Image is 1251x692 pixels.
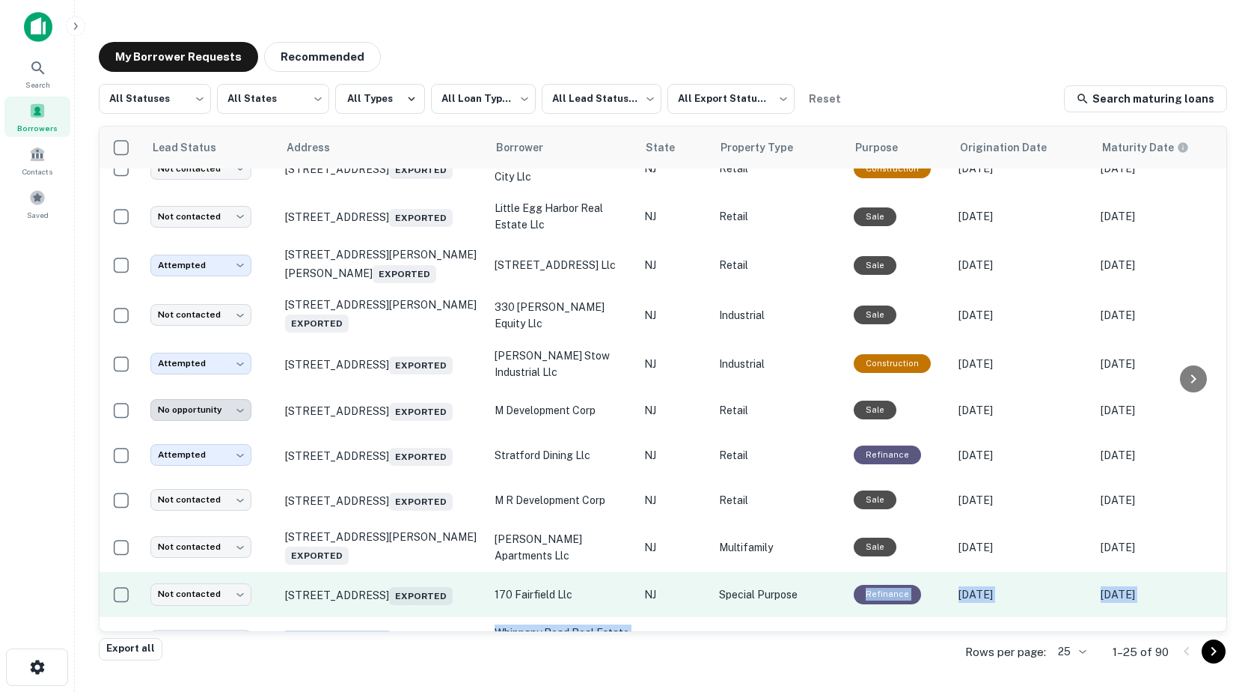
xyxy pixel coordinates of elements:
[1101,160,1228,177] p: [DATE]
[644,257,704,273] p: NJ
[854,538,896,556] div: Sale
[951,127,1093,169] th: Origination Date
[958,356,1086,372] p: [DATE]
[1101,208,1228,225] p: [DATE]
[1102,139,1208,156] span: Maturity dates displayed may be estimated. Please contact the lender for the most accurate maturi...
[958,208,1086,225] p: [DATE]
[1202,640,1226,664] button: Go to next page
[719,539,839,556] p: Multifamily
[958,447,1086,464] p: [DATE]
[4,53,70,94] div: Search
[1102,139,1174,156] h6: Maturity Date
[644,539,704,556] p: NJ
[854,160,931,178] div: This loan purpose was for construction
[801,84,848,114] button: Reset
[958,492,1086,509] p: [DATE]
[495,152,629,185] p: [PERSON_NAME] atlantic city llc
[719,257,839,273] p: Retail
[846,127,951,169] th: Purpose
[278,127,487,169] th: Address
[854,306,896,324] div: Sale
[958,586,1086,603] p: [DATE]
[495,492,629,509] p: m r development corp
[495,257,629,273] p: [STREET_ADDRESS] llc
[27,209,49,221] span: Saved
[4,140,70,180] a: Contacts
[150,255,251,276] div: Attempted
[389,403,453,421] span: Exported
[285,400,480,421] p: [STREET_ADDRESS]
[4,97,70,137] div: Borrowers
[150,353,251,374] div: Attempted
[4,183,70,224] a: Saved
[285,298,480,333] p: [STREET_ADDRESS][PERSON_NAME]
[721,139,813,157] span: Property Type
[1093,127,1235,169] th: Maturity dates displayed may be estimated. Please contact the lender for the most accurate maturi...
[285,547,349,565] span: Exported
[960,139,1066,157] span: Origination Date
[150,630,251,652] div: Not contacted
[958,160,1086,177] p: [DATE]
[644,356,704,372] p: NJ
[854,585,921,604] div: This loan purpose was for refinancing
[854,354,931,373] div: This loan purpose was for construction
[264,42,381,72] button: Recommended
[495,299,629,332] p: 330 [PERSON_NAME] equity llc
[285,584,480,605] p: [STREET_ADDRESS]
[1101,356,1228,372] p: [DATE]
[152,139,236,157] span: Lead Status
[719,447,839,464] p: Retail
[719,402,839,419] p: Retail
[958,307,1086,324] p: [DATE]
[644,586,704,603] p: NJ
[1102,139,1189,156] div: Maturity dates displayed may be estimated. Please contact the lender for the most accurate maturi...
[24,12,52,42] img: capitalize-icon.png
[1052,641,1089,663] div: 25
[495,625,629,658] p: whippany road real estate company llc
[542,79,661,118] div: All Lead Statuses
[854,401,896,419] div: Sale
[958,402,1086,419] p: [DATE]
[389,493,453,511] span: Exported
[1101,492,1228,509] p: [DATE]
[17,122,58,134] span: Borrowers
[644,160,704,177] p: NJ
[285,158,480,179] p: [STREET_ADDRESS]
[285,206,480,227] p: [STREET_ADDRESS]
[495,447,629,464] p: stratford dining llc
[1101,586,1228,603] p: [DATE]
[150,399,251,421] div: No opportunity
[958,257,1086,273] p: [DATE]
[389,161,453,179] span: Exported
[389,209,453,227] span: Exported
[22,166,52,177] span: Contacts
[495,586,629,603] p: 170 fairfield llc
[150,444,251,466] div: Attempted
[285,490,480,511] p: [STREET_ADDRESS]
[854,491,896,509] div: Sale
[637,127,712,169] th: State
[1176,572,1251,644] iframe: Chat Widget
[373,265,436,283] span: Exported
[854,256,896,275] div: Sale
[487,127,637,169] th: Borrower
[143,127,278,169] th: Lead Status
[150,536,251,558] div: Not contacted
[150,206,251,228] div: Not contacted
[25,79,50,91] span: Search
[285,530,480,565] p: [STREET_ADDRESS][PERSON_NAME]
[719,586,839,603] p: Special Purpose
[719,356,839,372] p: Industrial
[1101,539,1228,556] p: [DATE]
[1101,307,1228,324] p: [DATE]
[644,402,704,419] p: NJ
[495,402,629,419] p: m development corp
[150,304,251,326] div: Not contacted
[389,448,453,466] span: Exported
[495,347,629,380] p: [PERSON_NAME] stow industrial llc
[719,307,839,324] p: Industrial
[285,353,480,374] p: [STREET_ADDRESS]
[854,446,921,464] div: This loan purpose was for refinancing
